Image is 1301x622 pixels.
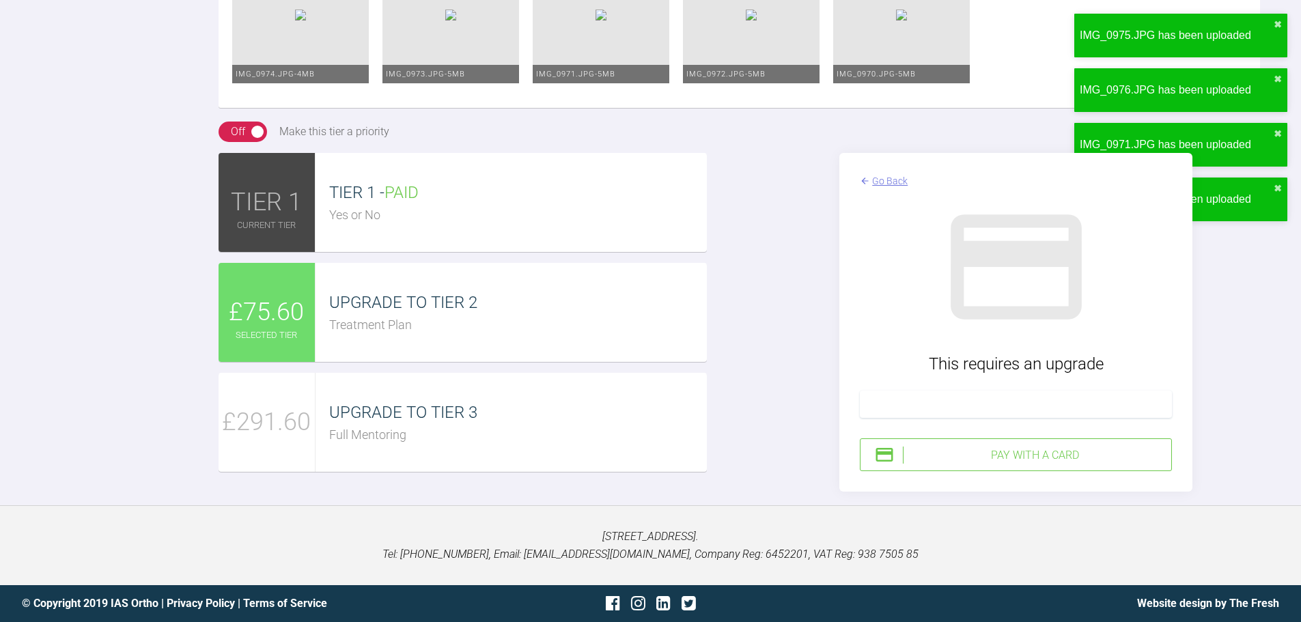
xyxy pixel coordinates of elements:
span: IMG_0971.JPG - 5MB [536,70,615,79]
img: stripeIcon.ae7d7783.svg [874,444,895,465]
span: IMG_0974.JPG - 4MB [236,70,315,79]
span: TIER 1 [231,183,302,223]
img: 7c77582b-7b0a-496d-badd-9a1b8606e18f [445,10,456,20]
span: TIER 1 - [329,183,419,202]
div: IMG_0975.JPG has been uploaded [1080,27,1274,44]
span: £291.60 [222,403,311,442]
div: Off [231,123,245,141]
div: Treatment Plan [329,315,707,335]
div: This requires an upgrade [860,351,1172,377]
div: Yes or No [329,206,707,225]
div: IMG_0971.JPG has been uploaded [1080,136,1274,154]
button: close [1274,74,1282,85]
img: 6d658455-4c4f-40a3-8391-e829abba5e2f [896,10,907,20]
span: UPGRADE TO TIER 3 [329,403,477,422]
span: £75.60 [229,293,304,333]
div: Make this tier a priority [279,123,389,141]
div: © Copyright 2019 IAS Ortho | | [22,595,441,612]
button: close [1274,183,1282,194]
span: IMG_0970.JPG - 5MB [837,70,916,79]
div: Go Back [872,173,908,188]
p: [STREET_ADDRESS]. Tel: [PHONE_NUMBER], Email: [EMAIL_ADDRESS][DOMAIN_NAME], Company Reg: 6452201,... [22,528,1279,563]
div: Pay with a Card [903,447,1166,464]
img: 18e6ccf8-427a-4ab9-b675-18ddb6652ecc [746,10,757,20]
button: close [1274,19,1282,30]
a: Privacy Policy [167,597,235,610]
span: PAID [384,183,419,202]
div: IMG_0976.JPG has been uploaded [1080,81,1274,99]
a: Website design by The Fresh [1137,597,1279,610]
img: 37722ee1-bdaa-425a-ba97-01035b68eb07 [295,10,306,20]
button: close [1274,128,1282,139]
img: 50c7882f-ad7f-4932-9d50-7fc8f8fa11a9 [596,10,606,20]
img: arrowBack.f0745bb9.svg [860,173,870,188]
div: Full Mentoring [329,425,707,445]
span: UPGRADE TO TIER 2 [329,293,477,312]
span: IMG_0972.JPG - 5MB [686,70,766,79]
iframe: Secure card payment input frame [869,398,1163,411]
img: stripeGray.902526a8.svg [938,188,1095,345]
a: Terms of Service [243,597,327,610]
span: IMG_0973.JPG - 5MB [386,70,465,79]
